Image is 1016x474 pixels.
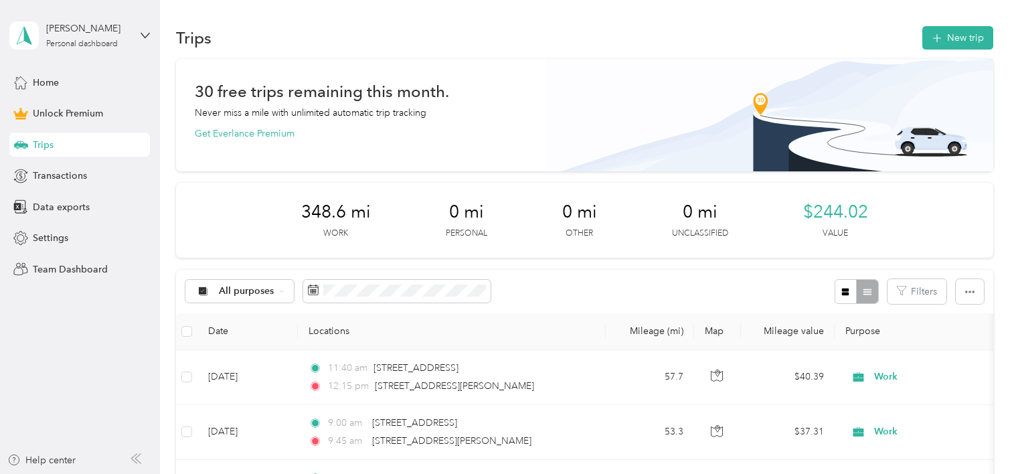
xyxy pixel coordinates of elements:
span: 0 mi [562,202,597,223]
span: [STREET_ADDRESS] [373,362,458,374]
span: Work [874,424,997,439]
h1: 30 free trips remaining this month. [195,84,449,98]
td: [DATE] [197,405,298,460]
p: Unclassified [672,228,728,240]
img: Banner [545,59,993,171]
p: Never miss a mile with unlimited automatic trip tracking [195,106,426,120]
span: Unlock Premium [33,106,103,121]
p: Work [323,228,348,240]
span: [STREET_ADDRESS][PERSON_NAME] [372,435,531,447]
span: Transactions [33,169,87,183]
p: Value [823,228,848,240]
span: All purposes [219,287,274,296]
th: Mileage value [741,313,835,350]
p: Other [566,228,593,240]
span: 0 mi [683,202,717,223]
th: Map [694,313,741,350]
span: [STREET_ADDRESS] [372,417,457,428]
div: Personal dashboard [46,40,118,48]
span: 9:00 am [328,416,366,430]
span: 9:45 am [328,434,366,449]
button: Filters [887,279,946,304]
div: [PERSON_NAME] [46,21,130,35]
button: Help center [7,453,76,467]
button: New trip [922,26,993,50]
span: Home [33,76,59,90]
span: $244.02 [803,202,868,223]
span: 0 mi [449,202,484,223]
th: Locations [298,313,606,350]
td: 53.3 [606,405,694,460]
span: Settings [33,231,68,245]
span: Work [874,370,997,384]
h1: Trips [176,31,211,45]
span: Trips [33,138,54,152]
span: Team Dashboard [33,262,108,276]
span: 11:40 am [328,361,367,376]
span: 348.6 mi [301,202,371,223]
td: [DATE] [197,350,298,405]
span: 12:15 pm [328,379,369,394]
span: Data exports [33,200,90,214]
td: $40.39 [741,350,835,405]
th: Mileage (mi) [606,313,694,350]
p: Personal [446,228,487,240]
th: Date [197,313,298,350]
span: [STREET_ADDRESS][PERSON_NAME] [375,380,534,392]
iframe: Everlance-gr Chat Button Frame [941,399,1016,474]
button: Get Everlance Premium [195,127,294,141]
td: 57.7 [606,350,694,405]
td: $37.31 [741,405,835,460]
